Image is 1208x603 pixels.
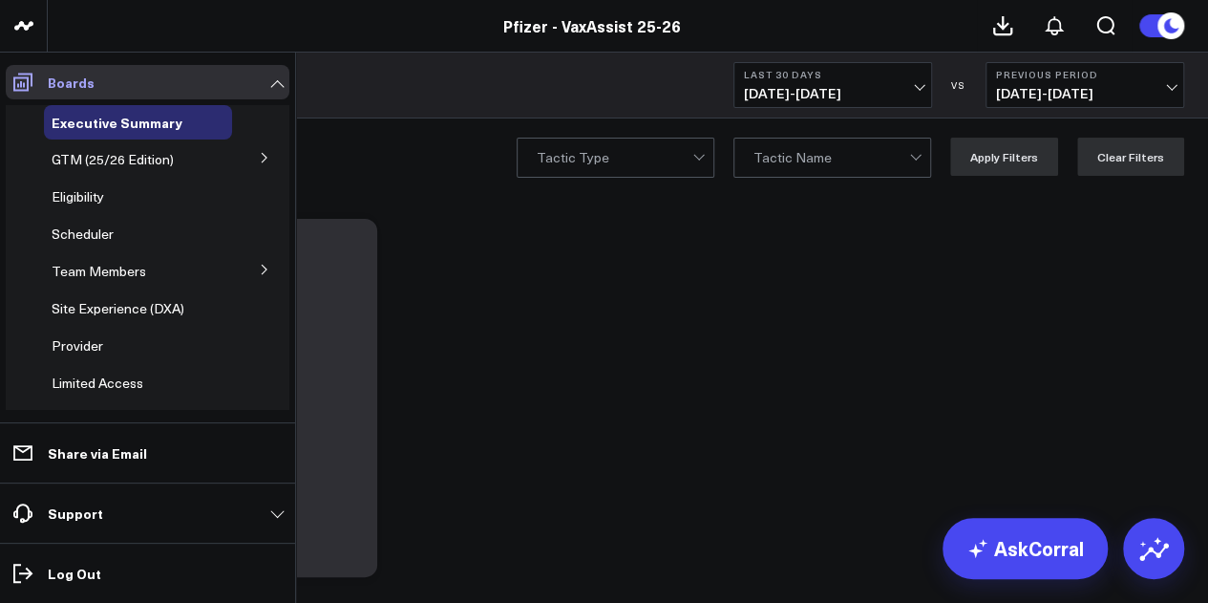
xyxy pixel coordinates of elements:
[52,374,143,392] span: Limited Access
[52,187,104,205] span: Eligibility
[52,264,146,279] a: Team Members
[1077,138,1184,176] button: Clear Filters
[744,86,922,101] span: [DATE] - [DATE]
[942,79,976,91] div: VS
[52,338,103,354] a: Provider
[943,518,1108,579] a: AskCorral
[52,376,143,391] a: Limited Access
[950,138,1058,176] button: Apply Filters
[48,75,95,90] p: Boards
[52,189,104,205] a: Eligibility
[52,299,184,317] span: Site Experience (DXA)
[48,506,103,521] p: Support
[6,556,289,591] a: Log Out
[985,62,1184,108] button: Previous Period[DATE]-[DATE]
[52,262,146,280] span: Team Members
[48,445,147,461] p: Share via Email
[52,301,184,316] a: Site Experience (DXA)
[52,336,103,355] span: Provider
[52,150,174,168] span: GTM (25/26 Edition)
[744,69,922,80] b: Last 30 Days
[503,15,681,36] a: Pfizer - VaxAssist 25-26
[996,69,1174,80] b: Previous Period
[52,226,114,242] a: Scheduler
[733,62,932,108] button: Last 30 Days[DATE]-[DATE]
[996,86,1174,101] span: [DATE] - [DATE]
[52,115,182,130] a: Executive Summary
[52,225,114,243] span: Scheduler
[48,566,101,581] p: Log Out
[52,152,174,167] a: GTM (25/26 Edition)
[52,113,182,132] span: Executive Summary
